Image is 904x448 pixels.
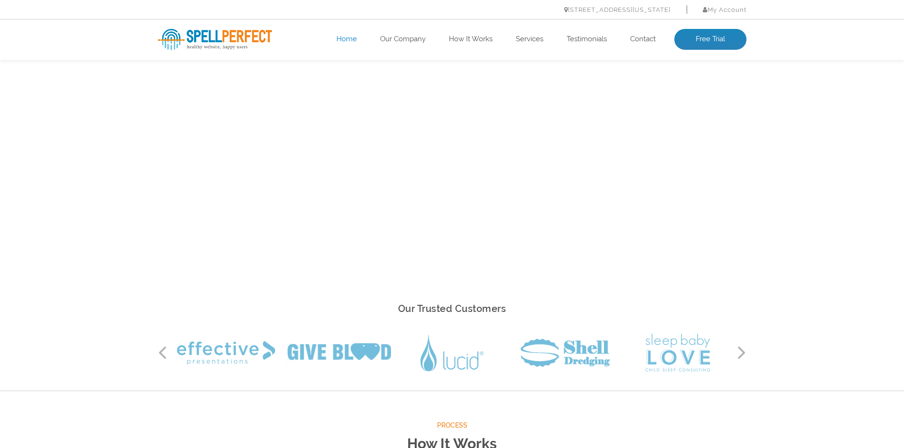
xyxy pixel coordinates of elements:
img: Shell Dredging [521,338,610,367]
button: Previous [158,346,168,360]
button: Next [737,346,746,360]
img: Lucid [420,335,484,371]
img: Sleep Baby Love [645,334,710,372]
h2: Our Trusted Customers [158,301,746,317]
span: Process [158,420,746,431]
img: Give Blood [288,343,391,362]
img: Effective [177,341,275,365]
